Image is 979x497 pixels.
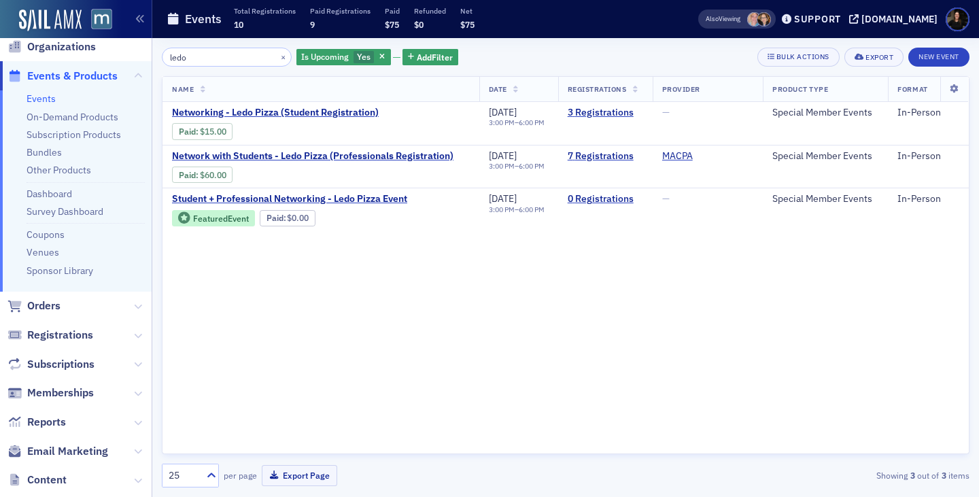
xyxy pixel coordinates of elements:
span: Content [27,473,67,487]
span: [DATE] [489,106,517,118]
button: × [277,50,290,63]
a: On-Demand Products [27,111,118,123]
span: [DATE] [489,192,517,205]
a: Paid [267,213,284,223]
a: Sponsor Library [27,264,93,277]
div: Yes [296,49,391,66]
div: Featured Event [193,215,249,222]
span: Is Upcoming [301,51,349,62]
span: Michelle Brown [757,12,771,27]
div: Special Member Events [772,193,878,205]
a: New Event [908,50,969,62]
span: Registrations [568,84,627,94]
span: Networking - Ledo Pizza (Student Registration) [172,107,400,119]
div: In-Person [897,150,959,162]
span: $60.00 [200,170,226,180]
div: Also [706,14,719,23]
span: Profile [946,7,969,31]
span: $75 [460,19,475,30]
div: Featured Event [172,210,255,227]
button: Export [844,48,904,67]
img: SailAMX [19,10,82,31]
span: $75 [385,19,399,30]
span: Yes [357,51,371,62]
span: Name [172,84,194,94]
time: 6:00 PM [519,161,545,171]
p: Paid Registrations [310,6,371,16]
strong: 3 [939,469,948,481]
div: – [489,162,545,171]
a: 3 Registrations [568,107,643,119]
time: 3:00 PM [489,161,515,171]
span: Format [897,84,927,94]
span: Events & Products [27,69,118,84]
strong: 3 [908,469,917,481]
span: : [179,170,200,180]
span: $15.00 [200,126,226,137]
a: Survey Dashboard [27,205,103,218]
p: Paid [385,6,400,16]
input: Search… [162,48,292,67]
div: – [489,118,545,127]
span: Provider [662,84,700,94]
span: [DATE] [489,150,517,162]
div: Bulk Actions [776,53,829,61]
button: Bulk Actions [757,48,840,67]
span: Viewing [706,14,740,24]
span: Student + Professional Networking - Ledo Pizza Event [172,193,407,205]
h1: Events [185,11,222,27]
div: Paid: 0 - $0 [260,210,315,226]
span: — [662,192,670,205]
span: Organizations [27,39,96,54]
div: Paid: 6 - $1500 [172,123,233,139]
span: 9 [310,19,315,30]
span: Email Marketing [27,444,108,459]
span: $0.00 [287,213,309,223]
div: Showing out of items [710,469,969,481]
button: [DOMAIN_NAME] [849,14,942,24]
div: 25 [169,468,199,483]
a: Subscriptions [7,357,95,372]
span: Add Filter [417,51,453,63]
span: Memberships [27,385,94,400]
span: — [662,106,670,118]
span: Registrations [27,328,93,343]
p: Total Registrations [234,6,296,16]
div: Paid: 6 - $6000 [172,167,233,183]
a: Content [7,473,67,487]
div: – [489,205,545,214]
span: $0 [414,19,424,30]
button: AddFilter [402,49,458,66]
a: Student + Professional Networking - Ledo Pizza Event [172,193,432,205]
span: Subscriptions [27,357,95,372]
img: SailAMX [91,9,112,30]
a: Dashboard [27,188,72,200]
a: Network with Students - Ledo Pizza (Professionals Registration) [172,150,453,162]
a: Venues [27,246,59,258]
span: : [267,213,288,223]
a: 0 Registrations [568,193,643,205]
a: View Homepage [82,9,112,32]
a: Paid [179,126,196,137]
div: Support [794,13,841,25]
button: Export Page [262,465,337,486]
span: Product Type [772,84,828,94]
p: Net [460,6,475,16]
a: Registrations [7,328,93,343]
span: 10 [234,19,243,30]
time: 6:00 PM [519,118,545,127]
a: MACPA [662,150,693,162]
span: MACPA [662,150,748,162]
a: Orders [7,298,61,313]
a: Organizations [7,39,96,54]
a: Bundles [27,146,62,158]
p: Refunded [414,6,446,16]
time: 6:00 PM [519,205,545,214]
div: In-Person [897,193,959,205]
a: 7 Registrations [568,150,643,162]
div: [DOMAIN_NAME] [861,13,938,25]
a: Paid [179,170,196,180]
div: Special Member Events [772,107,878,119]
